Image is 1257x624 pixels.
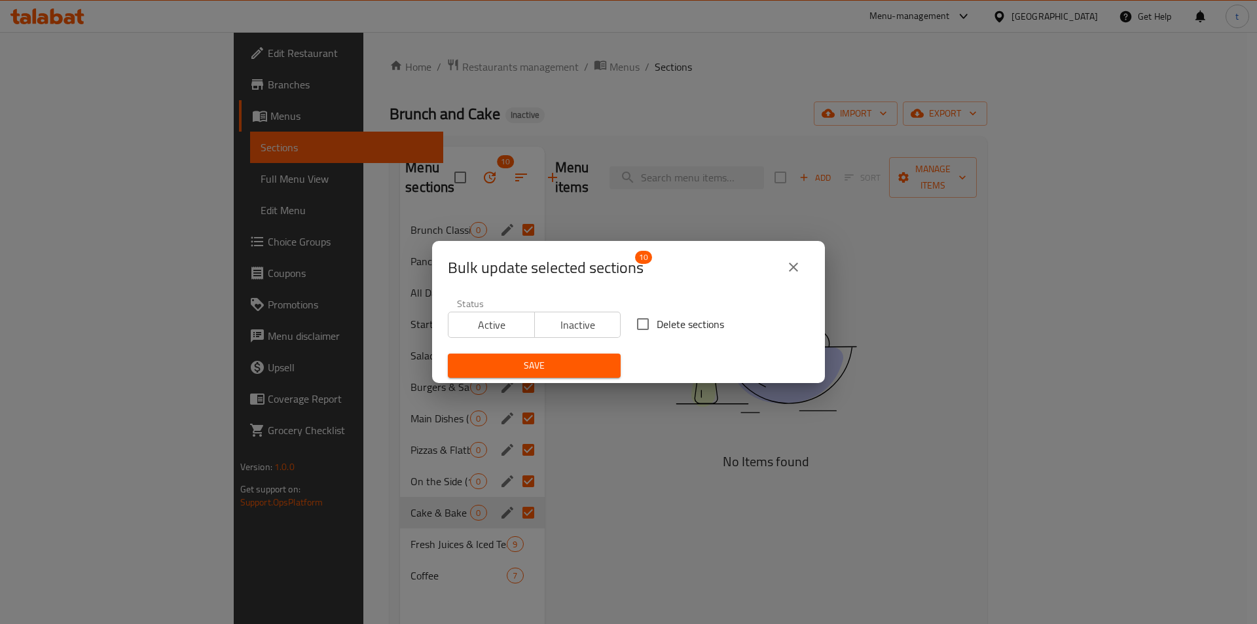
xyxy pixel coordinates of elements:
button: close [778,251,809,283]
span: Selected section count [448,257,644,278]
button: Save [448,354,621,378]
button: Inactive [534,312,621,338]
span: Active [454,316,530,335]
span: Save [458,358,610,374]
span: 10 [635,251,652,264]
span: Inactive [540,316,616,335]
span: Delete sections [657,316,724,332]
button: Active [448,312,535,338]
